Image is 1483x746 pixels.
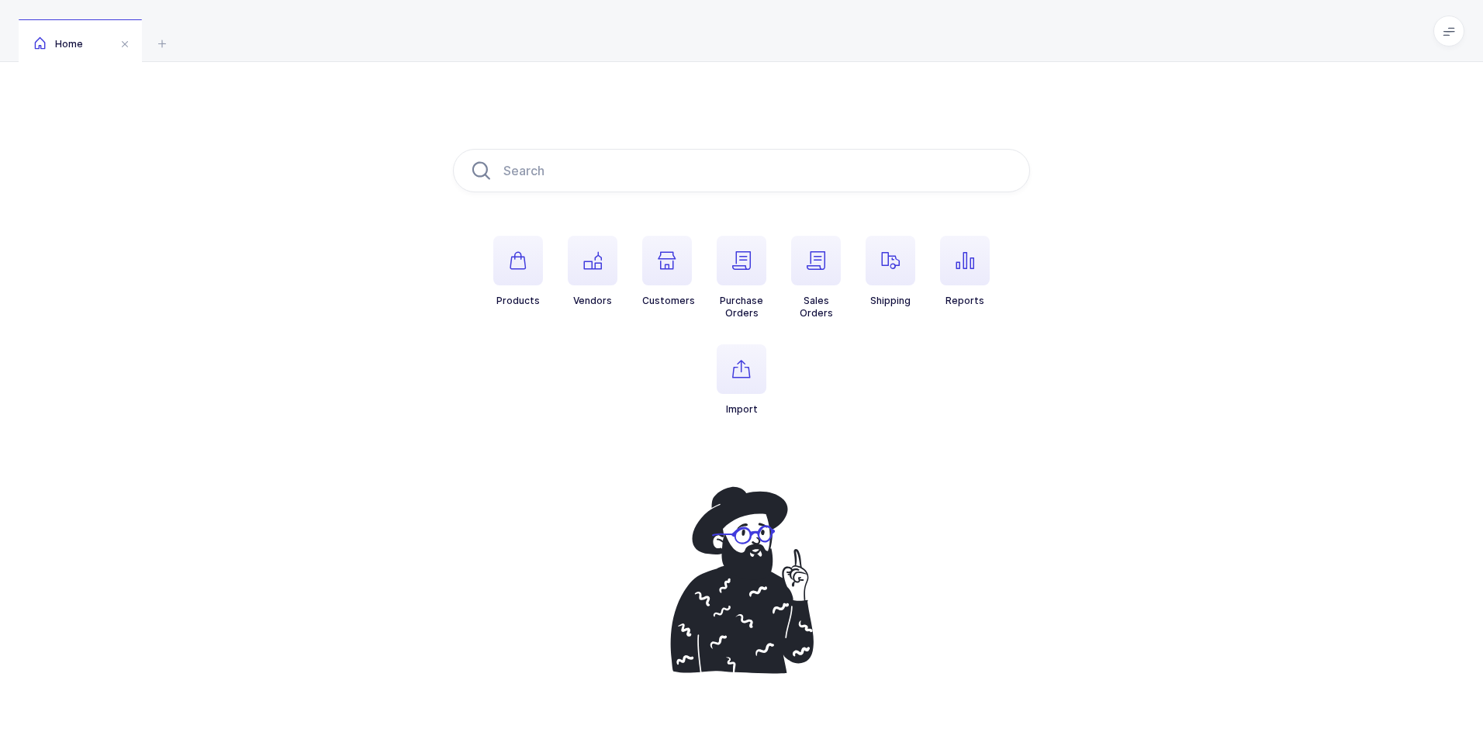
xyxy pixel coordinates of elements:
[568,236,617,307] button: Vendors
[34,38,83,50] span: Home
[717,236,766,319] button: PurchaseOrders
[655,478,828,682] img: pointing-up.svg
[493,236,543,307] button: Products
[642,236,695,307] button: Customers
[866,236,915,307] button: Shipping
[791,236,841,319] button: SalesOrders
[453,149,1030,192] input: Search
[717,344,766,416] button: Import
[940,236,990,307] button: Reports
